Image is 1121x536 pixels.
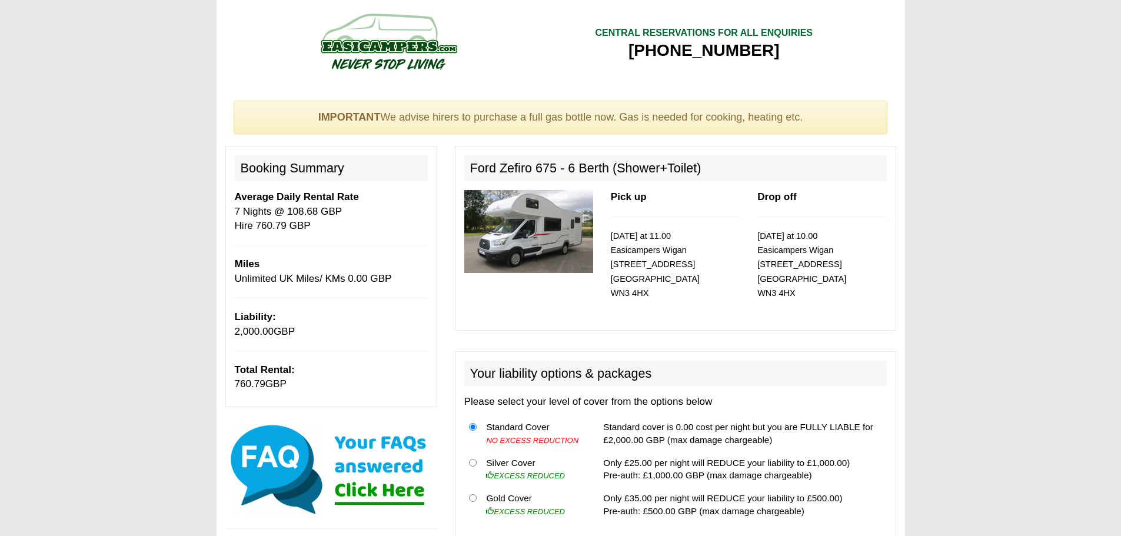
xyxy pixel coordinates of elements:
p: GBP [235,310,428,339]
td: Only £35.00 per night will REDUCE your liability to £500.00) Pre-auth: £500.00 GBP (max damage ch... [598,487,886,522]
b: Liability: [235,311,276,322]
td: Gold Cover [481,487,586,522]
div: We advise hirers to purchase a full gas bottle now. Gas is needed for cooking, heating etc. [234,101,888,135]
h2: Booking Summary [235,155,428,181]
b: Miles [235,258,260,269]
td: Only £25.00 per night will REDUCE your liability to £1,000.00) Pre-auth: £1,000.00 GBP (max damag... [598,451,886,487]
td: Silver Cover [481,451,586,487]
div: CENTRAL RESERVATIONS FOR ALL ENQUIRIES [595,26,813,40]
p: GBP [235,363,428,392]
img: Click here for our most common FAQs [225,422,437,517]
td: Standard cover is 0.00 cost per night but you are FULLY LIABLE for £2,000.00 GBP (max damage char... [598,415,886,451]
p: Unlimited UK Miles/ KMs 0.00 GBP [235,257,428,286]
i: EXCESS REDUCED [486,507,565,516]
p: 7 Nights @ 108.68 GBP Hire 760.79 GBP [235,190,428,233]
strong: IMPORTANT [318,111,381,123]
img: 330.jpg [464,190,593,273]
i: EXCESS REDUCED [486,471,565,480]
b: Total Rental: [235,364,295,375]
small: [DATE] at 10.00 Easicampers Wigan [STREET_ADDRESS] [GEOGRAPHIC_DATA] WN3 4HX [757,231,846,298]
b: Pick up [611,191,647,202]
h2: Your liability options & packages [464,361,887,387]
small: [DATE] at 11.00 Easicampers Wigan [STREET_ADDRESS] [GEOGRAPHIC_DATA] WN3 4HX [611,231,700,298]
td: Standard Cover [481,415,586,451]
img: campers-checkout-logo.png [277,9,500,74]
span: 760.79 [235,378,265,389]
div: [PHONE_NUMBER] [595,40,813,61]
h2: Ford Zefiro 675 - 6 Berth (Shower+Toilet) [464,155,887,181]
span: 2,000.00 [235,326,274,337]
p: Please select your level of cover from the options below [464,395,887,409]
b: Drop off [757,191,796,202]
b: Average Daily Rental Rate [235,191,359,202]
i: NO EXCESS REDUCTION [486,436,578,445]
